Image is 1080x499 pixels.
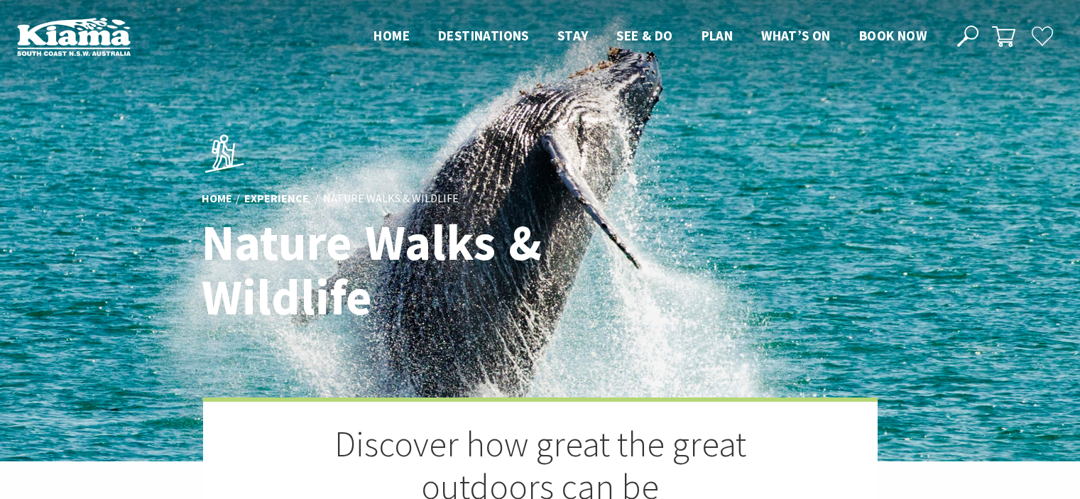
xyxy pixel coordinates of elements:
nav: Main Menu [359,25,941,48]
span: See & Do [616,27,672,44]
span: Destinations [438,27,529,44]
li: Nature Walks & Wildlife [323,190,459,209]
img: Kiama Logo [17,17,131,56]
span: Home [373,27,410,44]
span: What’s On [761,27,831,44]
span: Book now [859,27,927,44]
a: Home [202,192,232,207]
a: Experience [244,192,309,207]
span: Plan [702,27,733,44]
span: Stay [557,27,589,44]
h1: Nature Walks & Wildlife [202,216,603,325]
